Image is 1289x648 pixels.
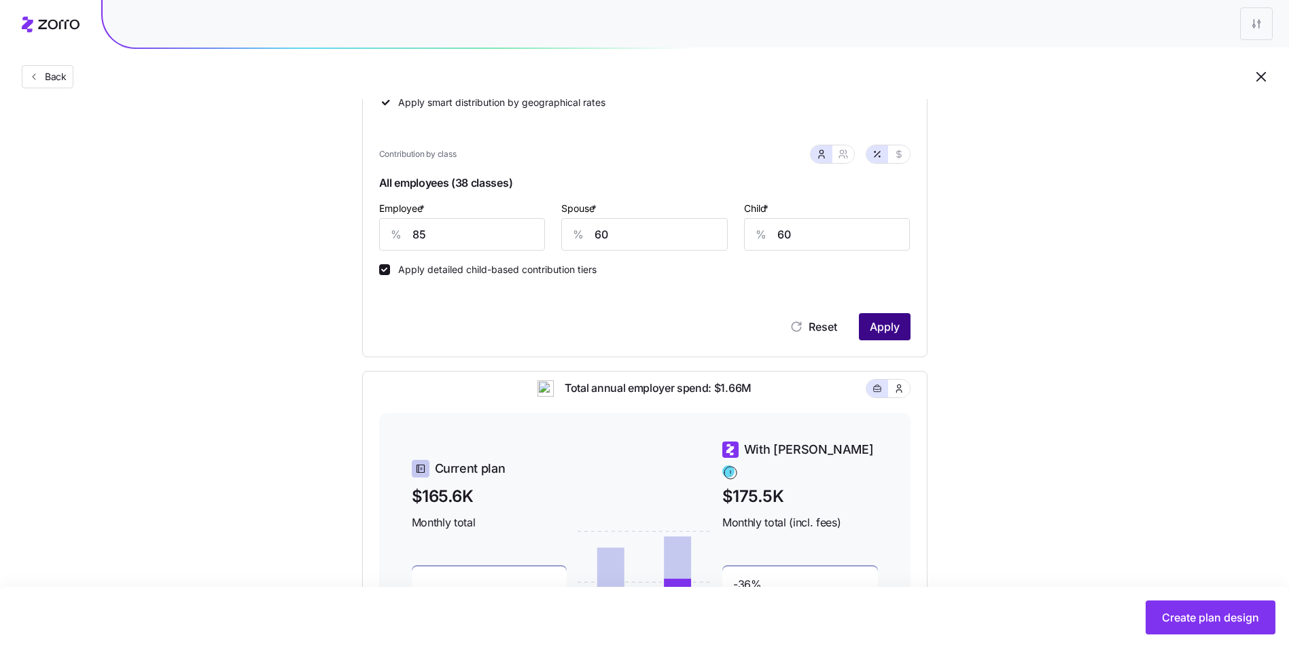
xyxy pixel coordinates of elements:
span: Monthly total (incl. fees) [722,514,878,531]
div: % [380,219,412,250]
span: Back [39,70,67,84]
span: $175.5K [722,484,878,509]
label: Child [744,201,771,216]
span: With [PERSON_NAME] [744,440,874,459]
button: Reset [779,313,848,340]
span: $165.6K [412,484,567,509]
span: -36 % [733,577,762,599]
span: Reset [809,319,837,335]
span: Contribution by class [379,148,457,161]
span: Create plan design [1162,609,1259,626]
span: Monthly total [412,514,567,531]
label: Employee [379,201,427,216]
div: % [745,219,777,250]
div: % [562,219,595,250]
span: Apply [870,319,900,335]
button: Apply [859,313,911,340]
label: Spouse [561,201,599,216]
span: Current plan [435,459,506,478]
button: Create plan design [1146,600,1275,634]
span: Total annual employer spend: $1.66M [554,380,752,397]
label: Apply detailed child-based contribution tiers [390,264,597,275]
button: Back [22,65,73,88]
img: ai-icon.png [537,380,554,397]
span: All employees (38 classes) [379,172,911,200]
